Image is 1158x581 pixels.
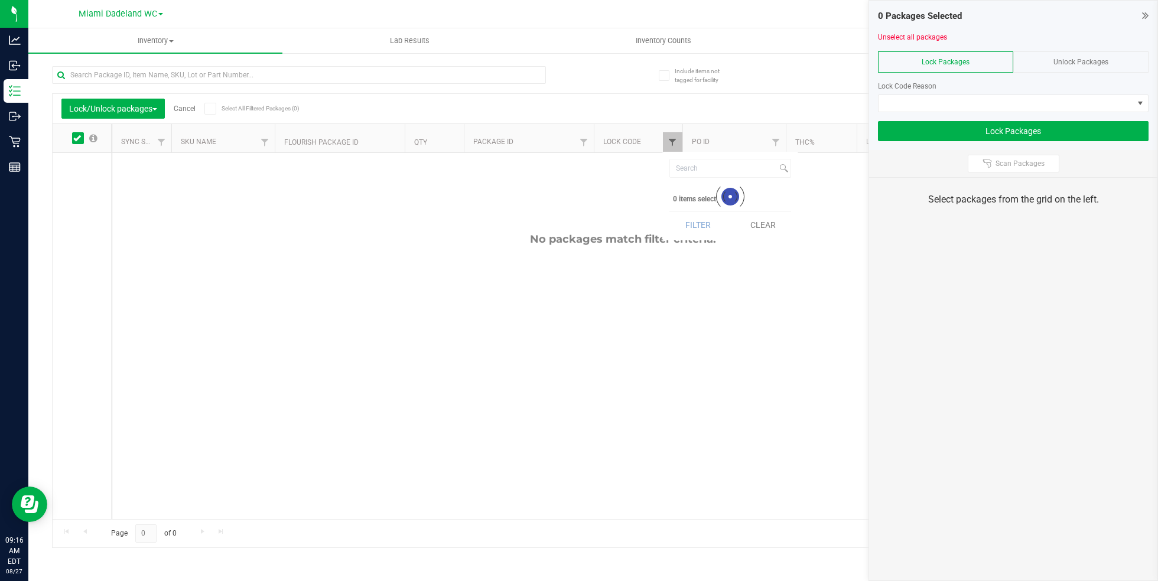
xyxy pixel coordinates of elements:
span: Page of 0 [101,524,186,543]
a: Flourish Package ID [284,138,359,146]
button: Lock Packages [878,121,1149,141]
a: Inventory Counts [536,28,791,53]
span: Miami Dadeland WC [79,9,157,19]
a: Package ID [473,138,513,146]
a: Qty [414,138,427,146]
a: SKU Name [181,138,216,146]
inline-svg: Inventory [9,85,21,97]
span: Lock Code Reason [878,82,936,90]
span: Select All Filtered Packages (0) [222,105,281,112]
span: Unlock Packages [1053,58,1108,66]
p: 08/27 [5,567,23,576]
input: Search Package ID, Item Name, SKU, Lot or Part Number... [52,66,546,84]
a: Filter [152,132,171,152]
button: Scan Packages [968,155,1059,172]
a: Filter [574,132,594,152]
p: 09:16 AM EDT [5,535,23,567]
div: Select packages from the grid on the left. [884,192,1143,207]
span: Lab Results [374,35,445,46]
a: Filter [255,132,275,152]
span: Inventory [28,35,282,46]
inline-svg: Analytics [9,34,21,46]
iframe: Resource center [12,487,47,522]
a: Lot Number [866,138,909,146]
a: Filter [766,132,786,152]
div: No packages match filter criteria. [112,233,1134,246]
inline-svg: Retail [9,136,21,148]
a: PO ID [692,138,710,146]
a: Inventory [28,28,282,53]
span: Select all records on this page [89,134,97,142]
button: Lock/Unlock packages [61,99,165,119]
a: Cancel [174,105,196,113]
a: Sync Status [121,138,167,146]
span: Scan Packages [996,159,1045,168]
inline-svg: Outbound [9,110,21,122]
span: Lock Packages [922,58,970,66]
span: Include items not tagged for facility [675,67,734,84]
span: Inventory Counts [620,35,707,46]
a: Lab Results [282,28,536,53]
a: Lock Code [603,138,641,146]
a: Unselect all packages [878,33,947,41]
a: THC% [795,138,815,146]
span: Lock/Unlock packages [69,104,157,113]
inline-svg: Inbound [9,60,21,71]
inline-svg: Reports [9,161,21,173]
a: Filter [663,132,682,152]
